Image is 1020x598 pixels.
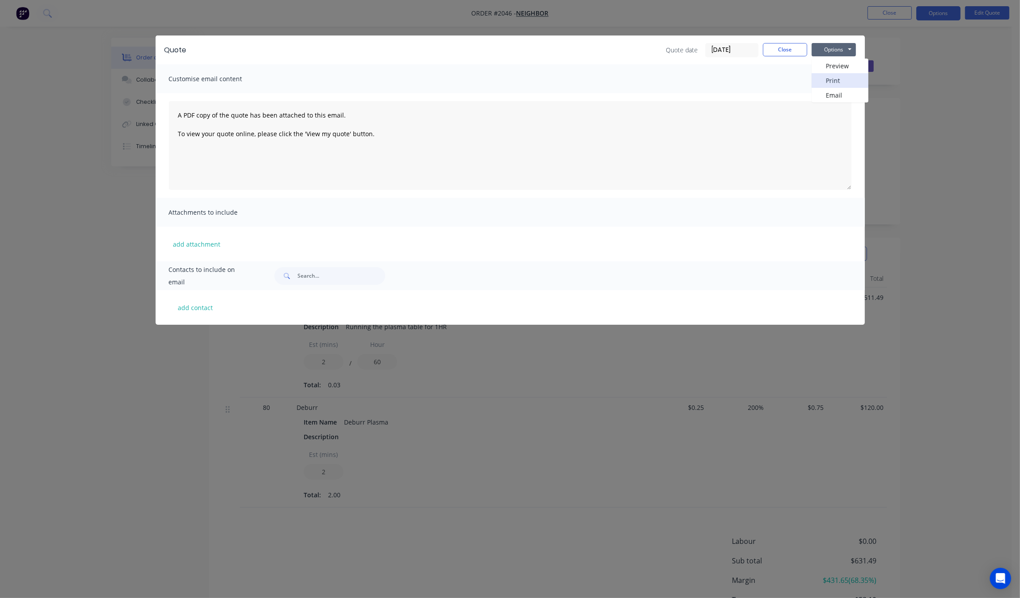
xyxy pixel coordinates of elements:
[812,73,868,88] button: Print
[169,206,266,219] span: Attachments to include
[812,88,868,102] button: Email
[169,301,222,314] button: add contact
[169,101,852,190] textarea: A PDF copy of the quote has been attached to this email. To view your quote online, please click ...
[812,43,856,56] button: Options
[763,43,807,56] button: Close
[169,237,225,251] button: add attachment
[812,59,868,73] button: Preview
[990,568,1011,589] div: Open Intercom Messenger
[164,45,187,55] div: Quote
[666,45,698,55] span: Quote date
[169,264,253,288] span: Contacts to include on email
[297,267,385,285] input: Search...
[169,73,266,85] span: Customise email content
